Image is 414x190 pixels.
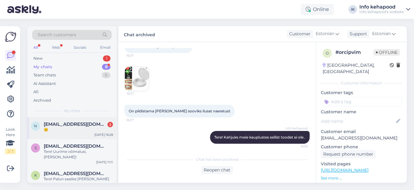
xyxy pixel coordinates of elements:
[373,49,400,56] span: Offline
[44,127,113,132] div: 😊
[321,109,402,115] p: Customer name
[321,118,395,125] input: Add name
[127,91,149,96] span: 16:27
[285,144,308,149] span: 16:33
[102,72,110,78] div: 0
[321,167,368,173] a: [URL][DOMAIN_NAME]
[321,161,402,167] p: Visited pages
[44,171,107,176] span: ksaarkopli@gmail.com
[321,80,402,86] div: Customer information
[44,149,113,160] div: Tere! Uurime võimalusi, [PERSON_NAME]!
[5,31,16,43] img: Askly Logo
[103,55,110,62] div: 1
[73,44,87,51] div: Socials
[214,135,305,139] span: Tere! Kahjuks meie kauplustes sellist toodet ei ole .
[372,30,391,37] span: Estonian
[321,90,402,96] p: Customer tags
[125,67,149,91] img: Attachment
[102,64,110,70] div: 8
[321,150,376,158] div: Request phone number
[323,62,390,75] div: [GEOGRAPHIC_DATA], [GEOGRAPHIC_DATA]
[5,127,16,154] div: Look Here
[326,51,329,55] span: o
[285,126,308,131] span: Info kehapood
[44,121,107,127] span: nigolanette5@gmail.com
[129,109,230,113] span: On pildistama [PERSON_NAME] sooviks ilusat naeratust
[94,132,113,137] div: [DATE] 16:28
[33,89,39,95] div: All
[124,30,155,38] label: Chat archived
[107,122,113,127] div: 2
[359,5,404,9] div: Info kehapood
[359,5,410,14] a: Info kehapoodInfo kehapood's website
[321,175,402,181] p: See more ...
[321,128,402,135] p: Customer email
[51,44,61,51] div: Web
[201,166,233,174] div: Reopen chat
[34,124,37,128] span: n
[126,53,149,58] span: 16:27
[196,157,239,162] span: Chat has been archived
[348,5,357,14] div: IK
[44,176,113,187] div: Tere! Palun saatke [PERSON_NAME] tellimuse number.
[126,118,149,122] span: 16:27
[99,44,112,51] div: Email
[335,49,373,56] div: # orcipvim
[321,97,402,106] input: Add a tag
[33,55,42,62] div: New
[321,144,402,150] p: Customer phone
[5,149,16,154] div: 2 / 3
[64,108,80,114] span: My chats
[33,81,56,87] div: AI Assistant
[33,97,51,104] div: Archived
[38,32,76,38] span: Search customers
[34,173,37,178] span: k
[287,31,310,37] div: Customer
[32,44,39,51] div: All
[347,31,367,37] div: Support
[33,72,56,78] div: Team chats
[301,4,334,15] div: Online
[44,143,107,149] span: sirlipolts@gmail.com
[96,160,113,164] div: [DATE] 11:11
[321,135,402,141] p: [EMAIL_ADDRESS][DOMAIN_NAME]
[33,64,52,70] div: My chats
[316,30,334,37] span: Estonian
[359,9,404,14] div: Info kehapood's website
[35,146,37,150] span: s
